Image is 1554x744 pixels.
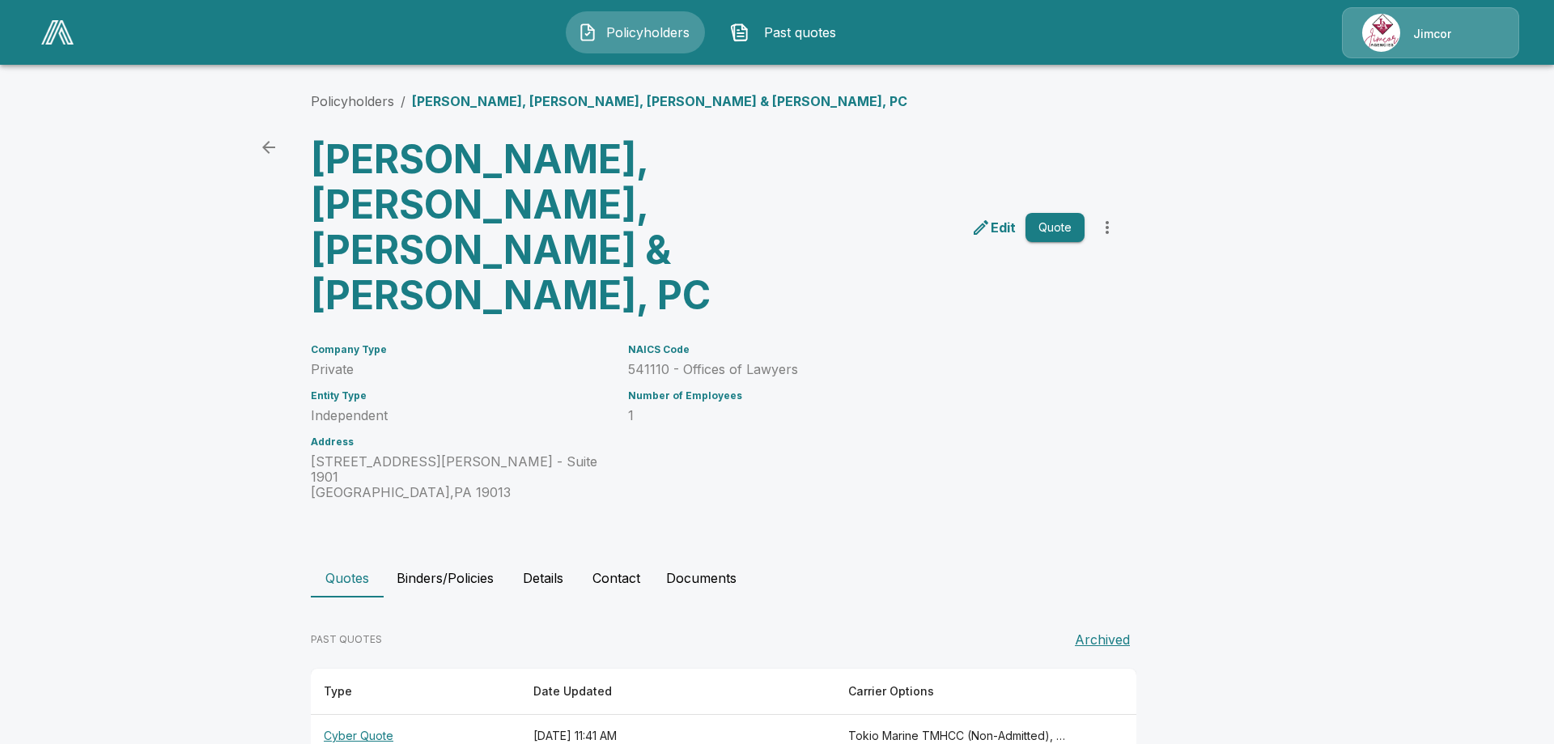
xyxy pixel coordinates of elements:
nav: breadcrumb [311,91,907,111]
button: Archived [1068,623,1136,656]
p: Edit [991,218,1016,237]
h6: Number of Employees [628,390,1085,402]
button: Past quotes IconPast quotes [718,11,857,53]
button: Details [507,559,580,597]
p: 1 [628,408,1085,423]
img: AA Logo [41,20,74,45]
button: Documents [653,559,749,597]
th: Date Updated [520,669,835,715]
p: Private [311,362,609,377]
h6: NAICS Code [628,344,1085,355]
li: / [401,91,405,111]
h6: Entity Type [311,390,609,402]
button: Policyholders IconPolicyholders [566,11,705,53]
h3: [PERSON_NAME], [PERSON_NAME], [PERSON_NAME] & [PERSON_NAME], PC [311,137,711,318]
th: Type [311,669,520,715]
a: edit [968,215,1019,240]
a: back [253,131,285,164]
button: more [1091,211,1123,244]
p: 541110 - Offices of Lawyers [628,362,1085,377]
button: Contact [580,559,653,597]
p: [PERSON_NAME], [PERSON_NAME], [PERSON_NAME] & [PERSON_NAME], PC [412,91,907,111]
img: Past quotes Icon [730,23,749,42]
div: policyholder tabs [311,559,1243,597]
p: [STREET_ADDRESS][PERSON_NAME] - Suite 1901 [GEOGRAPHIC_DATA] , PA 19013 [311,454,609,500]
button: Binders/Policies [384,559,507,597]
a: Policyholders [311,93,394,109]
p: Independent [311,408,609,423]
th: Carrier Options [835,669,1081,715]
span: Policyholders [604,23,693,42]
p: PAST QUOTES [311,632,382,647]
h6: Address [311,436,609,448]
h6: Company Type [311,344,609,355]
span: Past quotes [756,23,845,42]
img: Policyholders Icon [578,23,597,42]
button: Quote [1025,213,1085,243]
button: Quotes [311,559,384,597]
